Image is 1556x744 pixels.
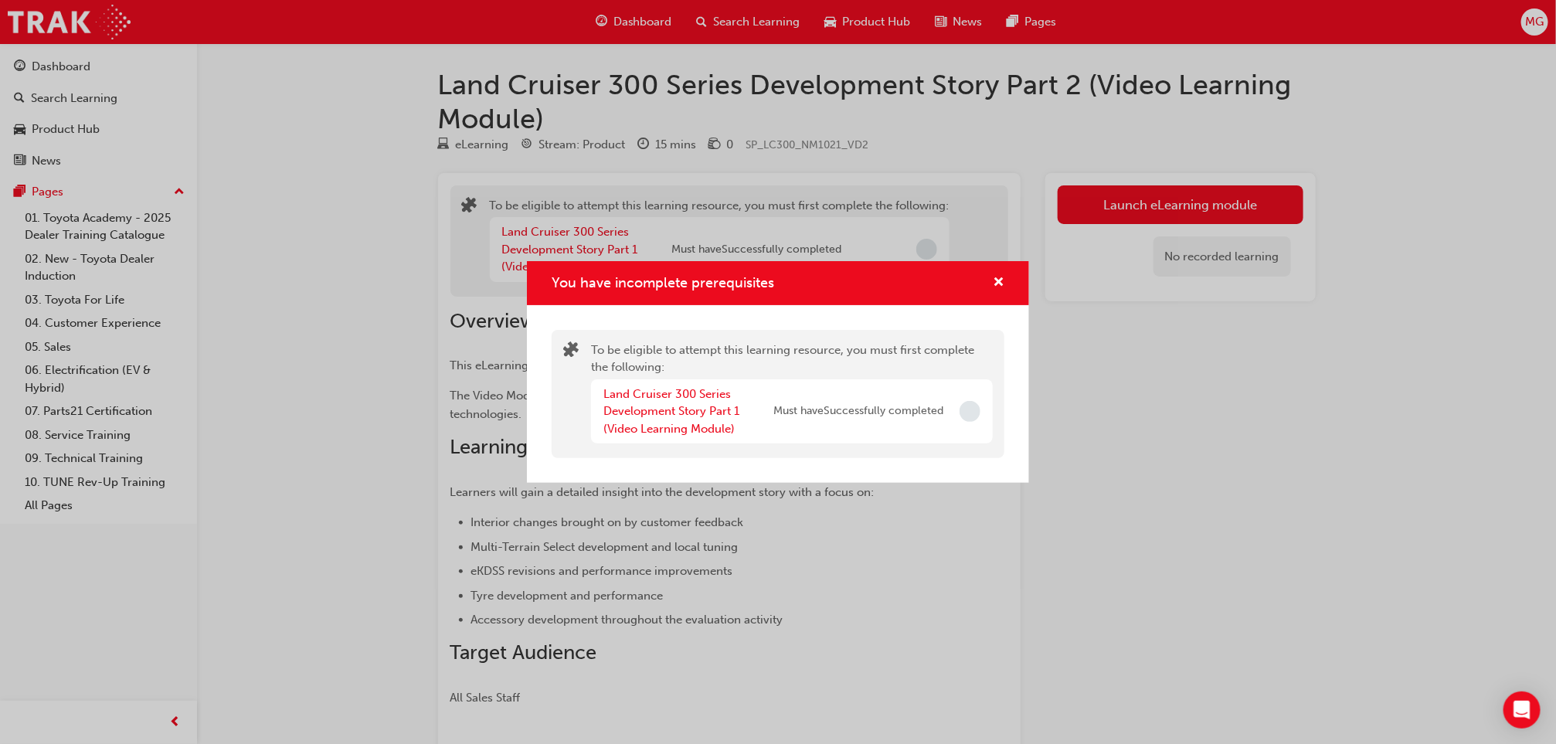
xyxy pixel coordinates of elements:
[960,401,980,422] span: Incomplete
[773,403,943,420] span: Must have Successfully completed
[527,261,1029,483] div: You have incomplete prerequisites
[552,274,774,291] span: You have incomplete prerequisites
[993,273,1004,293] button: cross-icon
[591,341,993,447] div: To be eligible to attempt this learning resource, you must first complete the following:
[603,387,739,436] a: Land Cruiser 300 Series Development Story Part 1 (Video Learning Module)
[563,343,579,361] span: puzzle-icon
[1503,691,1541,729] div: Open Intercom Messenger
[993,277,1004,290] span: cross-icon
